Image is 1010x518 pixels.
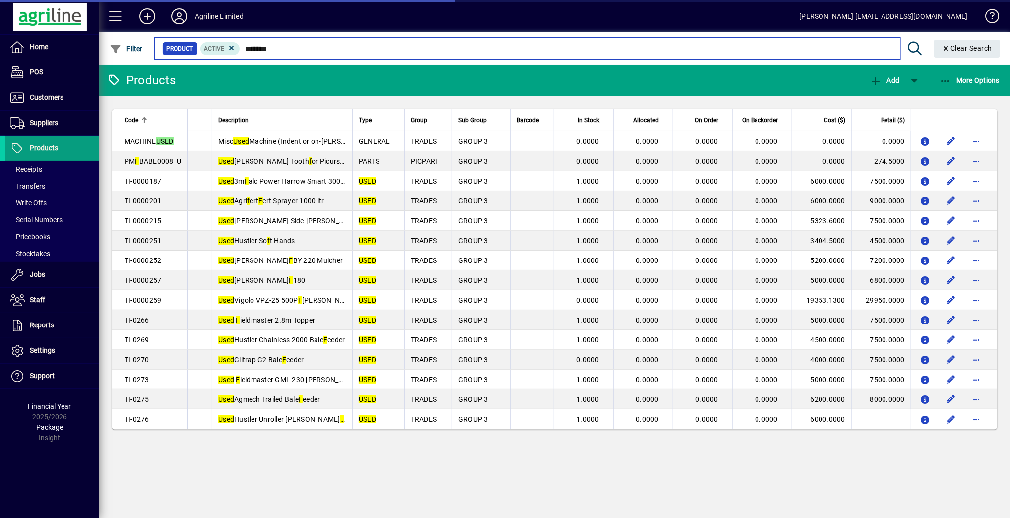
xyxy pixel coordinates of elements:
[125,276,162,284] span: TI-0000257
[411,296,437,304] span: TRADES
[125,376,149,384] span: TI-0273
[851,151,911,171] td: 274.5000
[636,376,659,384] span: 0.0000
[131,7,163,25] button: Add
[5,178,99,194] a: Transfers
[756,356,778,364] span: 0.0000
[30,144,58,152] span: Products
[107,40,145,58] button: Filter
[969,372,985,388] button: More options
[218,237,295,245] span: Hustler So t Hands
[218,257,234,264] em: Used
[517,115,539,126] span: Barcode
[458,316,488,324] span: GROUP 3
[359,336,376,344] em: USED
[125,177,162,185] span: TI-0000187
[458,217,488,225] span: GROUP 3
[940,76,1000,84] span: More Options
[218,296,441,304] span: Vigolo VPZ-25 500P [PERSON_NAME] Power Harrow s.2211106
[577,356,600,364] span: 0.0000
[800,8,968,24] div: [PERSON_NAME] [EMAIL_ADDRESS][DOMAIN_NAME]
[756,177,778,185] span: 0.0000
[792,330,851,350] td: 4500.0000
[359,257,376,264] em: USED
[620,115,668,126] div: Allocated
[943,272,959,288] button: Edit
[636,276,659,284] span: 0.0000
[458,257,488,264] span: GROUP 3
[458,336,488,344] span: GROUP 3
[5,194,99,211] a: Write Offs
[969,133,985,149] button: More options
[125,257,162,264] span: TI-0000252
[359,415,376,423] em: USED
[792,270,851,290] td: 5000.0000
[5,111,99,135] a: Suppliers
[577,415,600,423] span: 1.0000
[30,296,45,304] span: Staff
[359,115,398,126] div: Type
[943,292,959,308] button: Edit
[943,213,959,229] button: Edit
[135,157,139,165] em: F
[756,316,778,324] span: 0.0000
[10,182,45,190] span: Transfers
[218,137,381,145] span: Misc Machine (Indent or on-[PERSON_NAME] )
[943,133,959,149] button: Edit
[851,330,911,350] td: 7500.0000
[125,157,181,165] span: PM BABE0008_U
[218,197,234,205] em: Used
[792,151,851,171] td: 0.0000
[359,316,376,324] em: USED
[245,177,249,185] em: F
[978,2,998,34] a: Knowledge Base
[411,257,437,264] span: TRADES
[458,296,488,304] span: GROUP 3
[309,157,312,165] em: f
[5,85,99,110] a: Customers
[851,270,911,290] td: 6800.0000
[359,296,376,304] em: USED
[696,336,719,344] span: 0.0000
[577,137,600,145] span: 0.0000
[969,352,985,368] button: More options
[756,415,778,423] span: 0.0000
[969,193,985,209] button: More options
[851,131,911,151] td: 0.0000
[636,157,659,165] span: 0.0000
[851,191,911,211] td: 9000.0000
[756,157,778,165] span: 0.0000
[792,389,851,409] td: 6200.0000
[5,60,99,85] a: POS
[792,290,851,310] td: 19353.1300
[218,177,234,185] em: Used
[943,332,959,348] button: Edit
[969,391,985,407] button: More options
[696,376,719,384] span: 0.0000
[218,316,315,324] span: ieldmaster 2.8m Topper
[943,391,959,407] button: Edit
[218,115,249,126] span: Description
[943,153,959,169] button: Edit
[696,137,719,145] span: 0.0000
[5,288,99,313] a: Staff
[636,217,659,225] span: 0.0000
[125,395,149,403] span: TI-0275
[943,352,959,368] button: Edit
[218,237,234,245] em: Used
[577,177,600,185] span: 1.0000
[125,197,162,205] span: TI-0000201
[577,376,600,384] span: 1.0000
[969,213,985,229] button: More options
[458,115,487,126] span: Sub Group
[881,115,905,126] span: Retail ($)
[28,402,71,410] span: Financial Year
[167,44,193,54] span: Product
[5,364,99,388] a: Support
[359,237,376,245] em: USED
[218,257,343,264] span: [PERSON_NAME] BY 220 Mulcher
[5,161,99,178] a: Receipts
[756,197,778,205] span: 0.0000
[943,312,959,328] button: Edit
[458,237,488,245] span: GROUP 3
